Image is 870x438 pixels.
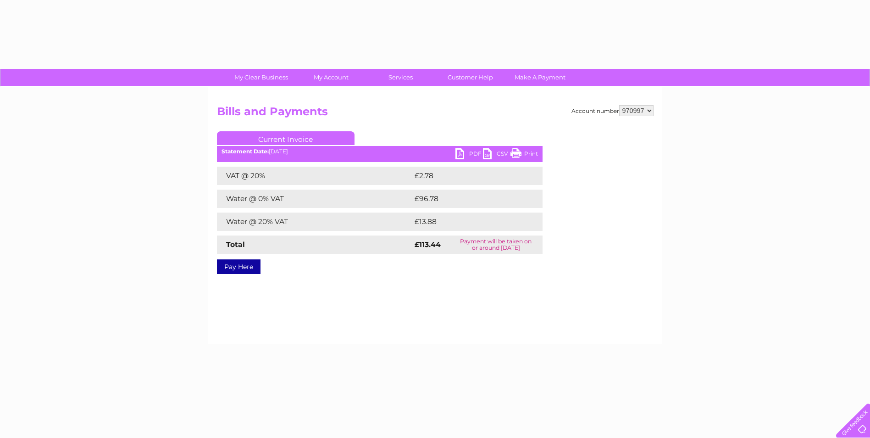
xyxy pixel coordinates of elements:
[217,259,260,274] a: Pay Here
[222,148,269,155] b: Statement Date:
[412,190,525,208] td: £96.78
[217,213,412,231] td: Water @ 20% VAT
[412,167,521,185] td: £2.78
[217,190,412,208] td: Water @ 0% VAT
[217,167,412,185] td: VAT @ 20%
[483,148,510,162] a: CSV
[412,213,523,231] td: £13.88
[223,69,299,86] a: My Clear Business
[571,105,654,116] div: Account number
[449,236,542,254] td: Payment will be taken on or around [DATE]
[226,240,245,249] strong: Total
[415,240,441,249] strong: £113.44
[455,148,483,162] a: PDF
[363,69,438,86] a: Services
[217,105,654,123] h2: Bills and Payments
[217,148,543,155] div: [DATE]
[510,148,538,162] a: Print
[502,69,578,86] a: Make A Payment
[432,69,508,86] a: Customer Help
[293,69,369,86] a: My Account
[217,131,355,145] a: Current Invoice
